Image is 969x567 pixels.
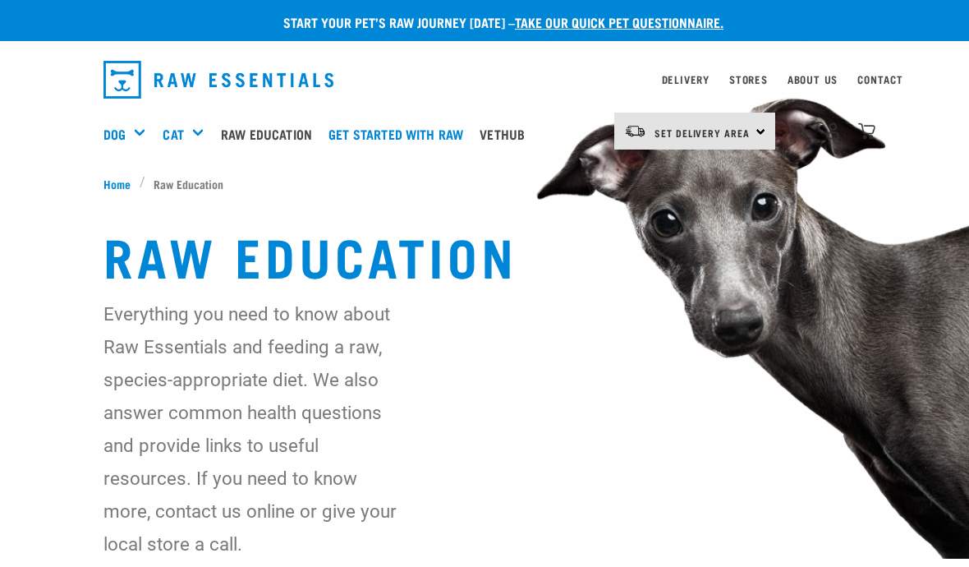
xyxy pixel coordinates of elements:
nav: dropdown navigation [90,54,879,105]
img: van-moving.png [624,124,646,139]
img: Raw Essentials Logo [103,61,333,99]
img: home-icon-1@2x.png [792,122,807,138]
a: Delivery [662,76,710,82]
a: Home [103,175,140,192]
a: Get started with Raw [324,101,475,167]
nav: breadcrumbs [103,175,866,192]
a: About Us [788,76,838,82]
a: Raw Education [217,101,324,167]
img: user.png [824,122,842,140]
a: take our quick pet questionnaire. [515,18,723,25]
a: Contact [857,76,903,82]
span: Set Delivery Area [654,130,750,136]
p: Everything you need to know about Raw Essentials and feeding a raw, species-appropriate diet. We ... [103,297,408,560]
a: Cat [163,124,183,144]
h1: Raw Education [103,225,866,284]
span: Home [103,175,131,192]
a: Stores [729,76,768,82]
a: Vethub [475,101,537,167]
a: Dog [103,124,126,144]
img: home-icon@2x.png [858,122,875,140]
